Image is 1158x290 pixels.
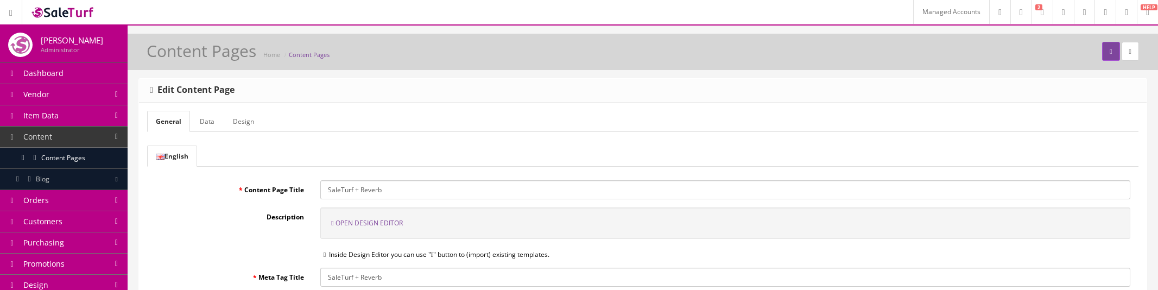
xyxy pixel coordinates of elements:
[289,51,330,59] a: Content Pages
[191,111,223,132] a: Data
[41,153,85,162] span: Content Pages
[23,89,49,99] span: Vendor
[320,180,1130,199] input: Content Page Title
[147,42,256,60] h1: Content Pages
[23,280,48,290] span: Design
[36,174,49,184] span: Blog
[1141,4,1157,10] span: HELP
[41,36,103,45] h4: [PERSON_NAME]
[30,5,96,20] img: SaleTurf
[41,46,79,54] small: Administrator
[336,218,403,228] span: Open Design Editor
[224,111,263,132] a: Design
[23,131,52,142] span: Content
[147,180,312,195] label: Content Page Title
[263,51,280,59] a: Home
[320,250,1130,260] div: Inside Design Editor you can use " " button to (import) existing templates.
[147,146,197,167] a: English
[150,85,235,95] h3: Edit Content Page
[23,195,49,205] span: Orders
[320,268,1130,287] input: Meta Tag Title
[23,259,65,269] span: Promotions
[147,111,190,132] a: General
[8,33,33,57] img: joshlucio05
[147,268,312,282] label: Meta Tag Title
[23,110,59,121] span: Item Data
[23,237,64,248] span: Purchasing
[23,216,62,226] span: Customers
[1035,4,1042,10] span: 2
[331,218,402,228] a: Open Design Editor
[156,154,164,160] img: English
[23,68,64,78] span: Dashboard
[147,207,312,222] label: Description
